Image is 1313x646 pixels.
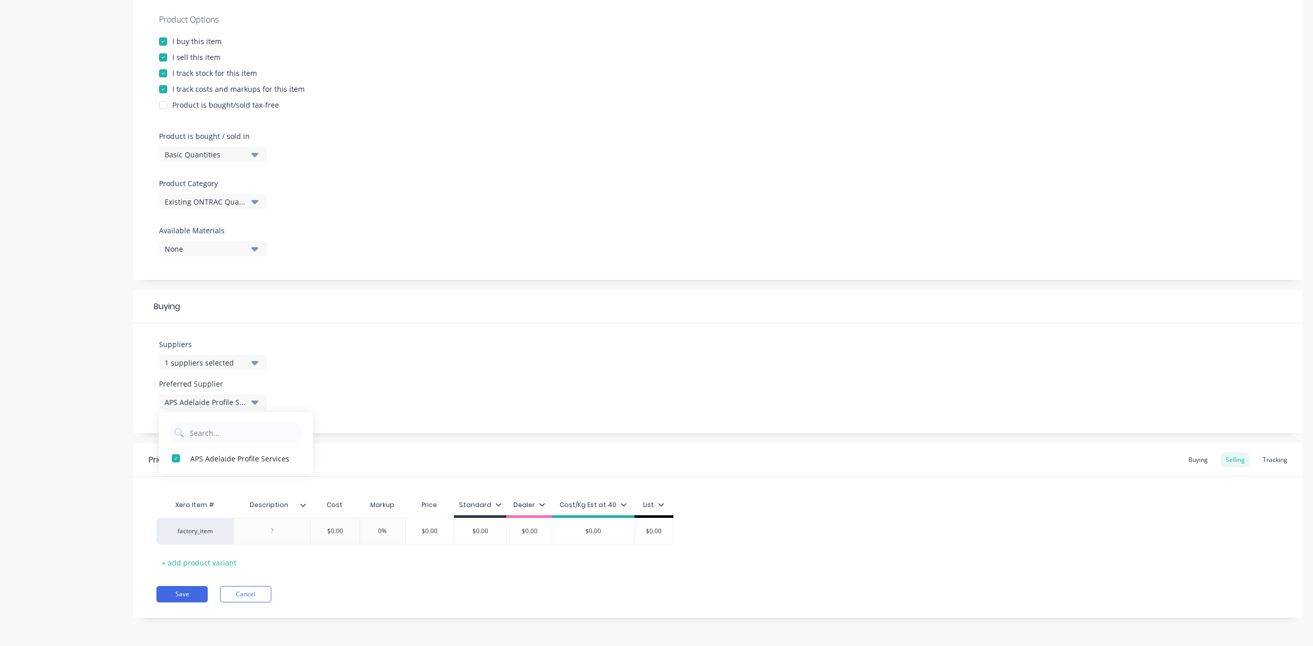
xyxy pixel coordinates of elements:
[357,518,408,544] div: 0%
[156,586,208,602] button: Save
[159,131,262,142] label: Product is bought / sold in
[159,355,267,370] button: 1 suppliers selected
[220,586,271,602] button: Cancel
[159,178,262,189] label: Product Category
[628,518,680,544] div: $0.00
[172,52,221,63] div: I sell this item
[165,397,247,408] div: APS Adelaide Profile Services
[233,495,310,515] div: Description
[189,422,297,443] input: Search...
[310,495,360,515] div: Cost
[159,194,267,209] button: Existing ONTRAC Quarry Buckets
[165,244,247,254] div: None
[172,36,222,47] div: I buy this item
[172,68,257,78] div: I track stock for this item
[404,518,455,544] div: $0.00
[167,527,223,536] div: factory_item
[159,147,267,162] button: Basic Quantities
[360,495,405,515] div: Markup
[159,225,267,236] label: Available Materials
[454,518,506,544] div: $0.00
[459,500,502,510] div: Standard
[309,518,361,544] div: $0.00
[159,241,267,256] button: None
[159,13,1277,26] div: Product Options
[233,492,304,518] div: Description
[1258,452,1292,468] div: Tracking
[643,500,664,510] div: List
[165,357,247,368] div: 1 suppliers selected
[159,394,267,410] button: APS Adelaide Profile Services
[133,290,1303,324] div: Buying
[156,495,233,515] div: Xero Item #
[165,196,247,207] div: Existing ONTRAC Quarry Buckets
[159,378,267,389] label: Preferred Supplier
[172,84,305,94] div: I track costs and markups for this item
[165,149,247,160] div: Basic Quantities
[1221,452,1250,468] div: Selling
[156,518,673,544] div: factory_item$0.000%$0.00$0.00$0.00$0.00$0.00
[190,453,293,463] div: APS Adelaide Profile Services
[172,99,279,110] div: Product is bought/sold tax-free
[504,518,555,544] div: $0.00
[405,495,454,515] div: Price
[560,500,627,510] div: Cost/Kg Est at 40
[156,555,242,571] div: + add product variant
[149,454,175,466] div: Pricing
[513,500,545,510] div: Dealer
[1183,452,1213,468] div: Buying
[159,339,267,350] label: Suppliers
[552,518,634,544] div: $0.00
